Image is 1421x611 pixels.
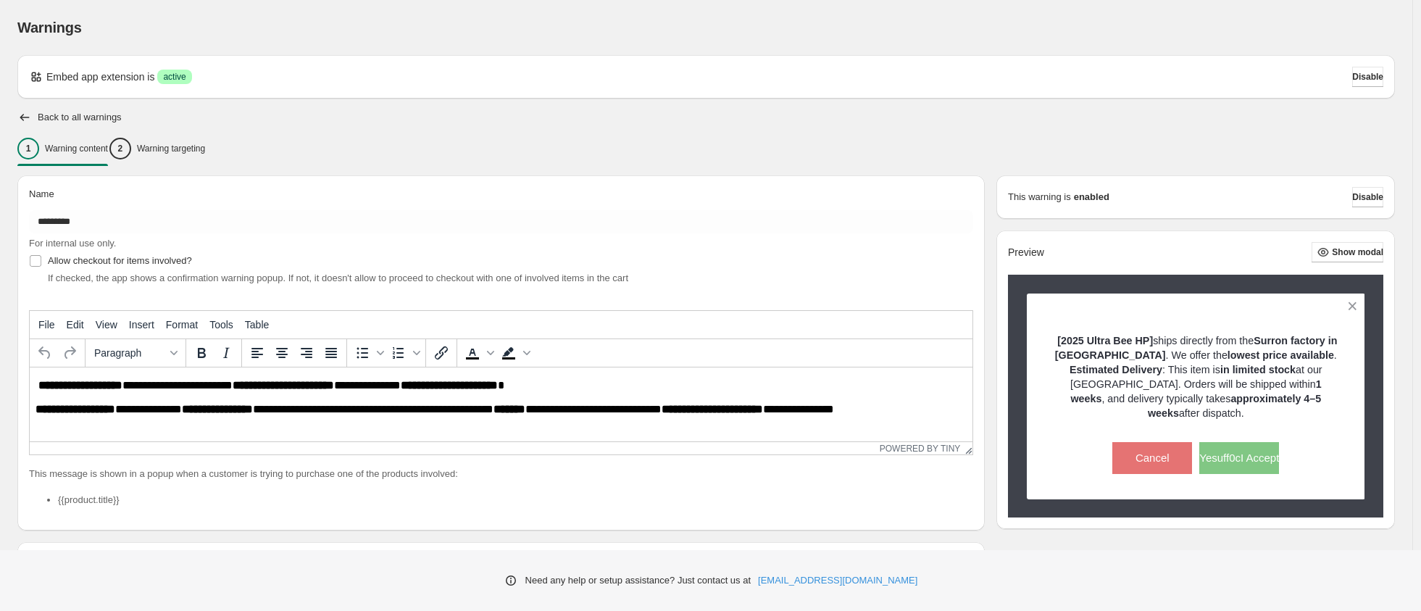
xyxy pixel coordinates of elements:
button: Insert/edit link [429,341,454,365]
span: active [163,71,186,83]
button: 1Warning content [17,133,108,164]
span: Format [166,319,198,331]
button: Align center [270,341,294,365]
button: 2Warning targeting [109,133,205,164]
div: Resize [960,442,972,454]
span: View [96,319,117,331]
button: Justify [319,341,343,365]
span: Show modal [1332,246,1383,258]
p: This message is shown in a popup when a customer is trying to purchase one of the products involved: [29,467,973,481]
p: : This item is at our [GEOGRAPHIC_DATA]. Orders will be shipped within , and delivery typically t... [1052,362,1340,420]
button: Align right [294,341,319,365]
button: Show modal [1312,242,1383,262]
button: Bold [189,341,214,365]
strong: approximately 4–5 weeks [1148,393,1321,419]
div: Text color [460,341,496,365]
button: Disable [1352,187,1383,207]
button: Formats [88,341,183,365]
span: . We offer the [1166,349,1228,361]
button: Disable [1352,67,1383,87]
div: Bullet list [350,341,386,365]
p: Embed app extension is [46,70,154,84]
span: . [1334,349,1337,361]
p: Warning targeting [137,143,205,154]
span: Insert [129,319,154,331]
div: 1 [17,138,39,159]
strong: enabled [1074,190,1109,204]
button: Yesuff0cI Accept [1199,442,1279,474]
span: File [38,319,55,331]
button: Undo [33,341,57,365]
span: Warnings [17,20,82,36]
span: Table [245,319,269,331]
div: Numbered list [386,341,422,365]
span: Disable [1352,191,1383,203]
strong: in limited stock [1220,364,1296,375]
span: Disable [1352,71,1383,83]
span: Name [29,188,54,199]
strong: lowest price available [1228,349,1334,361]
button: Italic [214,341,238,365]
span: If checked, the app shows a confirmation warning popup. If not, it doesn't allow to proceed to ch... [48,273,628,283]
h2: Back to all warnings [38,112,122,123]
strong: 1 weeks [1070,378,1321,404]
strong: Estimated Delivery [1070,364,1162,375]
p: Warning content [45,143,108,154]
button: Redo [57,341,82,365]
span: Tools [209,319,233,331]
li: {{product.title}} [58,493,973,507]
strong: [2025 Ultra Bee HP] [1057,335,1153,346]
h2: Preview [1008,246,1044,259]
span: For internal use only. [29,238,116,249]
span: ships directly from the [1153,335,1254,346]
span: Allow checkout for items involved? [48,255,192,266]
button: Align left [245,341,270,365]
span: Edit [67,319,84,331]
iframe: Rich Text Area [30,367,972,441]
a: [EMAIL_ADDRESS][DOMAIN_NAME] [758,573,917,588]
div: 2 [109,138,131,159]
button: Cancel [1112,442,1192,474]
a: Powered by Tiny [880,444,961,454]
div: Background color [496,341,533,365]
span: Paragraph [94,347,165,359]
p: This warning is [1008,190,1071,204]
